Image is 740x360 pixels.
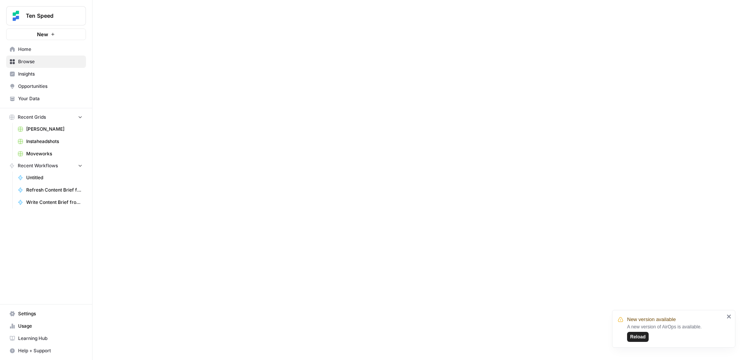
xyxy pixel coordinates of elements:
a: Opportunities [6,80,86,93]
span: [PERSON_NAME] [26,126,82,133]
a: Refresh Content Brief from Keyword [DEV] [14,184,86,196]
button: close [727,313,732,320]
img: Ten Speed Logo [9,9,23,23]
span: Your Data [18,95,82,102]
span: Moveworks [26,150,82,157]
a: Instaheadshots [14,135,86,148]
span: Learning Hub [18,335,82,342]
span: New version available [627,316,676,323]
button: Help + Support [6,345,86,357]
span: Browse [18,58,82,65]
span: Recent Workflows [18,162,58,169]
span: New [37,30,48,38]
a: Untitled [14,172,86,184]
a: Moveworks [14,148,86,160]
a: Browse [6,56,86,68]
a: Write Content Brief from Keyword [DEV] [14,196,86,209]
span: Reload [630,333,646,340]
span: Untitled [26,174,82,181]
span: Write Content Brief from Keyword [DEV] [26,199,82,206]
span: Instaheadshots [26,138,82,145]
span: Usage [18,323,82,330]
button: Workspace: Ten Speed [6,6,86,25]
button: Recent Workflows [6,160,86,172]
span: Settings [18,310,82,317]
span: Ten Speed [26,12,72,20]
span: Help + Support [18,347,82,354]
span: Refresh Content Brief from Keyword [DEV] [26,187,82,193]
a: Insights [6,68,86,80]
span: Recent Grids [18,114,46,121]
a: Home [6,43,86,56]
a: Settings [6,308,86,320]
div: A new version of AirOps is available. [627,323,724,342]
a: Usage [6,320,86,332]
a: Your Data [6,93,86,105]
span: Opportunities [18,83,82,90]
a: Learning Hub [6,332,86,345]
a: [PERSON_NAME] [14,123,86,135]
span: Home [18,46,82,53]
span: Insights [18,71,82,77]
button: New [6,29,86,40]
button: Recent Grids [6,111,86,123]
button: Reload [627,332,649,342]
